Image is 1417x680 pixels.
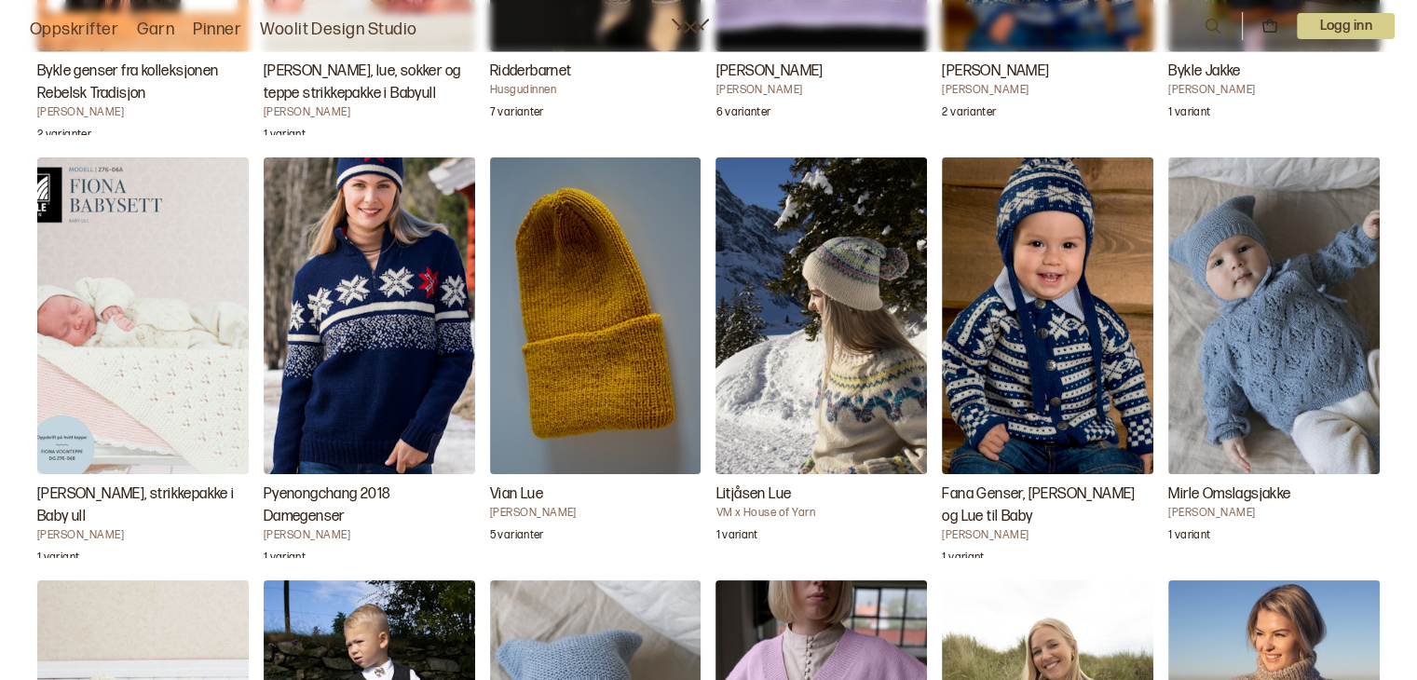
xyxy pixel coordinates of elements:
a: Garn [137,17,174,43]
p: 1 variant [942,551,984,569]
img: VM x House of YarnLitjåsen Lue [715,157,927,474]
h4: [PERSON_NAME] [942,83,1153,98]
h3: [PERSON_NAME], lue, sokker og teppe strikkepakke i Babyull [264,61,475,105]
p: 1 variant [715,528,757,547]
h4: [PERSON_NAME] [37,105,249,120]
h4: [PERSON_NAME] [264,528,475,543]
p: 6 varianter [715,105,770,124]
h4: VM x House of Yarn [715,506,927,521]
h3: Bykle genser fra kolleksjonen Rebelsk Tradisjon [37,61,249,105]
a: Pyenongchang 2018 Damegenser [264,157,475,558]
h3: [PERSON_NAME], strikkepakke i Baby ull [37,483,249,528]
a: Fiona babysett, strikkepakke i Baby ull [37,157,249,558]
p: Logg inn [1297,13,1395,39]
img: Hrönn JónsdóttirVian Lue [490,157,702,474]
a: Woolit [672,19,709,34]
a: Oppskrifter [30,17,118,43]
h4: [PERSON_NAME] [942,528,1153,543]
h3: Vian Lue [490,483,702,506]
a: Mirle Omslagsjakke [1168,157,1380,558]
h4: [PERSON_NAME] [490,506,702,521]
img: Dale GarnFana Genser, Jakke og Lue til Baby [942,157,1153,474]
h4: [PERSON_NAME] [1168,83,1380,98]
a: Pinner [193,17,241,43]
h3: [PERSON_NAME] [715,61,927,83]
h4: [PERSON_NAME] [37,528,249,543]
h3: Pyenongchang 2018 Damegenser [264,483,475,528]
img: Mari Kalberg SkjævelandMirle Omslagsjakke [1168,157,1380,474]
img: Kari HaugenFiona babysett, strikkepakke i Baby ull [37,157,249,474]
p: 2 varianter [942,105,996,124]
p: 1 variant [37,551,79,569]
p: 2 varianter [37,128,91,146]
p: 1 variant [1168,105,1210,124]
h3: Ridderbarnet [490,61,702,83]
h3: [PERSON_NAME] [942,61,1153,83]
img: Dale GarnPyenongchang 2018 Damegenser [264,157,475,474]
p: 1 variant [264,551,306,569]
a: Vian Lue [490,157,702,558]
h3: Bykle Jakke [1168,61,1380,83]
p: 7 varianter [490,105,544,124]
h4: [PERSON_NAME] [1168,506,1380,521]
h4: [PERSON_NAME] [264,105,475,120]
a: Fana Genser, Jakke og Lue til Baby [942,157,1153,558]
h3: Fana Genser, [PERSON_NAME] og Lue til Baby [942,483,1153,528]
p: 1 variant [1168,528,1210,547]
p: 1 variant [264,128,306,146]
a: Litjåsen Lue [715,157,927,558]
h4: Husgudinnen [490,83,702,98]
h3: Litjåsen Lue [715,483,927,506]
button: User dropdown [1297,13,1395,39]
h3: Mirle Omslagsjakke [1168,483,1380,506]
h4: [PERSON_NAME] [715,83,927,98]
a: Woolit Design Studio [260,17,417,43]
p: 5 varianter [490,528,544,547]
